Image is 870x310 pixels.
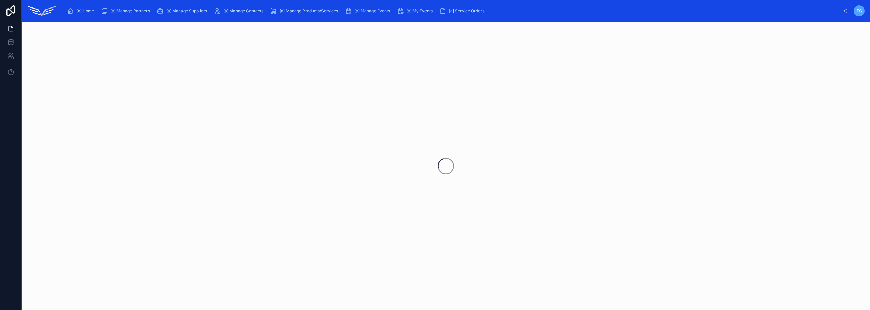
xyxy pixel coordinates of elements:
span: [a] Manage Contacts [223,8,263,14]
a: [a] Home [65,5,99,17]
span: [a] Manage Products/Services [280,8,338,14]
a: [a] Manage Partners [99,5,155,17]
span: [a] Manage Suppliers [166,8,207,14]
span: [a] My Events [406,8,433,14]
a: [a] Service Orders [437,5,489,17]
div: scrollable content [62,3,843,18]
a: [a] Manage Products/Services [268,5,343,17]
span: ES [857,8,862,14]
span: [a] Manage Events [354,8,390,14]
span: [a] Manage Partners [110,8,150,14]
a: [a] Manage Contacts [212,5,268,17]
span: [a] Service Orders [449,8,484,14]
img: App logo [27,5,57,16]
span: [a] Home [76,8,94,14]
a: [a] My Events [395,5,437,17]
a: [a] Manage Suppliers [155,5,212,17]
a: [a] Manage Events [343,5,395,17]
